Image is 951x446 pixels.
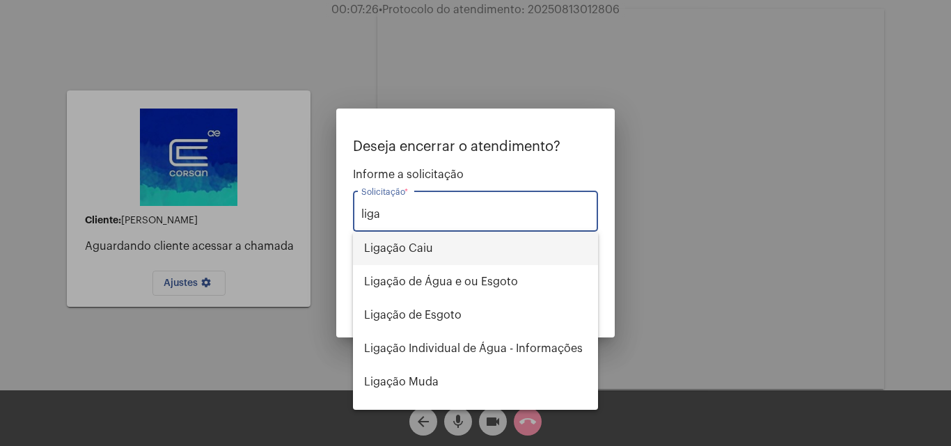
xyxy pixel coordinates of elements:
span: Ligação de Esgoto [364,298,587,332]
span: Religação (informações sobre) [364,399,587,432]
span: Informe a solicitação [353,168,598,181]
span: Ligação Caiu [364,232,587,265]
input: Buscar solicitação [361,208,590,221]
p: Deseja encerrar o atendimento? [353,139,598,154]
span: Ligação Muda [364,365,587,399]
span: Ligação de Água e ou Esgoto [364,265,587,298]
span: Ligação Individual de Água - Informações [364,332,587,365]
